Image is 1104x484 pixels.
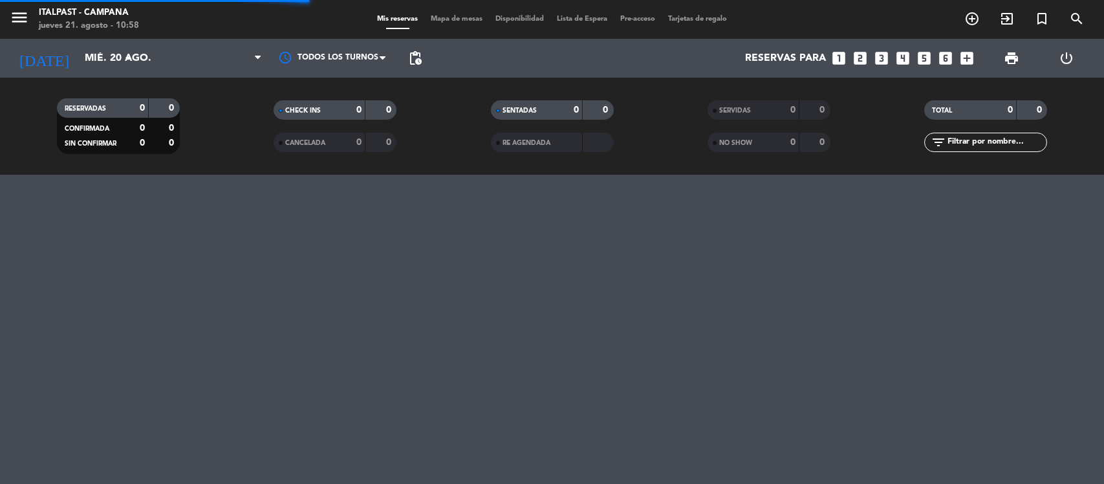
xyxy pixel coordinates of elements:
[39,6,139,19] div: Italpast - Campana
[140,104,145,113] strong: 0
[931,135,946,150] i: filter_list
[819,138,827,147] strong: 0
[1039,39,1094,78] div: LOG OUT
[169,124,177,133] strong: 0
[937,50,954,67] i: looks_6
[614,16,662,23] span: Pre-acceso
[946,135,1046,149] input: Filtrar por nombre...
[120,50,136,66] i: arrow_drop_down
[356,138,362,147] strong: 0
[964,11,980,27] i: add_circle_outline
[169,138,177,148] strong: 0
[386,105,394,115] strong: 0
[999,11,1015,27] i: exit_to_app
[958,50,975,67] i: add_box
[719,107,751,114] span: SERVIDAS
[285,107,321,114] span: CHECK INS
[424,16,489,23] span: Mapa de mesas
[371,16,424,23] span: Mis reservas
[790,138,796,147] strong: 0
[65,105,106,112] span: RESERVADAS
[140,138,145,148] strong: 0
[1037,105,1044,115] strong: 0
[745,52,826,65] span: Reservas para
[873,50,890,67] i: looks_3
[1034,11,1050,27] i: turned_in_not
[65,126,109,132] span: CONFIRMADA
[830,50,847,67] i: looks_one
[285,140,325,146] span: CANCELADA
[386,138,394,147] strong: 0
[503,107,537,114] span: SENTADAS
[550,16,614,23] span: Lista de Espera
[65,140,116,147] span: SIN CONFIRMAR
[503,140,550,146] span: RE AGENDADA
[1004,50,1019,66] span: print
[407,50,423,66] span: pending_actions
[10,44,78,72] i: [DATE]
[1069,11,1085,27] i: search
[140,124,145,133] strong: 0
[916,50,933,67] i: looks_5
[1059,50,1074,66] i: power_settings_new
[790,105,796,115] strong: 0
[603,105,611,115] strong: 0
[932,107,952,114] span: TOTAL
[1008,105,1013,115] strong: 0
[10,8,29,27] i: menu
[574,105,579,115] strong: 0
[169,104,177,113] strong: 0
[489,16,550,23] span: Disponibilidad
[819,105,827,115] strong: 0
[852,50,869,67] i: looks_two
[356,105,362,115] strong: 0
[39,19,139,32] div: jueves 21. agosto - 10:58
[719,140,752,146] span: NO SHOW
[894,50,911,67] i: looks_4
[662,16,733,23] span: Tarjetas de regalo
[10,8,29,32] button: menu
